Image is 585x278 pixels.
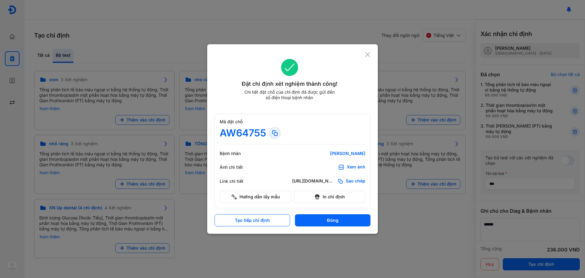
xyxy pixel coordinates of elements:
div: Chi tiết đặt chỗ của chỉ định đã được gửi đến số điện thoại bệnh nhân [242,89,337,100]
div: [URL][DOMAIN_NAME] [292,178,335,184]
button: Hướng dẫn lấy mẫu [220,191,291,203]
div: AW64755 [220,127,266,139]
div: Mã đặt chỗ [220,119,365,125]
div: Đặt chỉ định xét nghiệm thành công! [214,80,365,88]
button: Tạo tiếp chỉ định [214,214,290,226]
div: Link chi tiết [220,179,256,184]
span: Sao chép [346,178,365,184]
div: Xem ảnh [347,164,365,170]
div: Ảnh chi tiết [220,164,256,170]
button: Đóng [295,214,370,226]
div: [PERSON_NAME] [292,151,365,156]
button: In chỉ định [294,191,365,203]
div: Bệnh nhân [220,151,256,156]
